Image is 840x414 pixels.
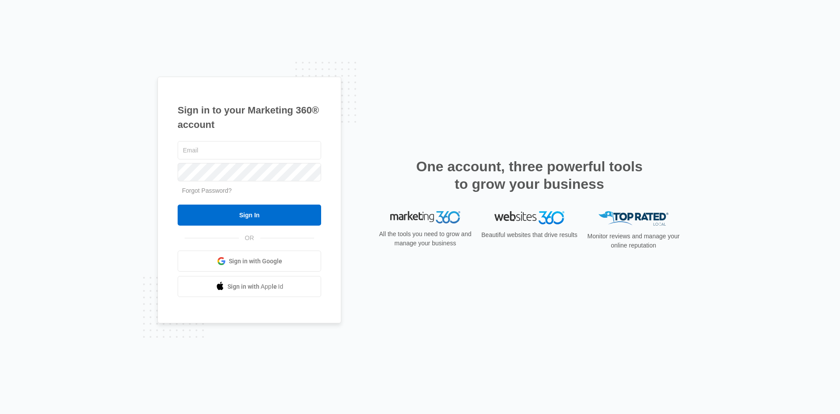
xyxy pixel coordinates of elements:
[182,187,232,194] a: Forgot Password?
[390,211,460,223] img: Marketing 360
[227,282,283,291] span: Sign in with Apple Id
[413,158,645,193] h2: One account, three powerful tools to grow your business
[178,276,321,297] a: Sign in with Apple Id
[178,205,321,226] input: Sign In
[376,230,474,248] p: All the tools you need to grow and manage your business
[239,234,260,243] span: OR
[178,103,321,132] h1: Sign in to your Marketing 360® account
[494,211,564,224] img: Websites 360
[229,257,282,266] span: Sign in with Google
[178,141,321,159] input: Email
[584,232,682,250] p: Monitor reviews and manage your online reputation
[178,251,321,272] a: Sign in with Google
[598,211,668,226] img: Top Rated Local
[480,230,578,240] p: Beautiful websites that drive results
